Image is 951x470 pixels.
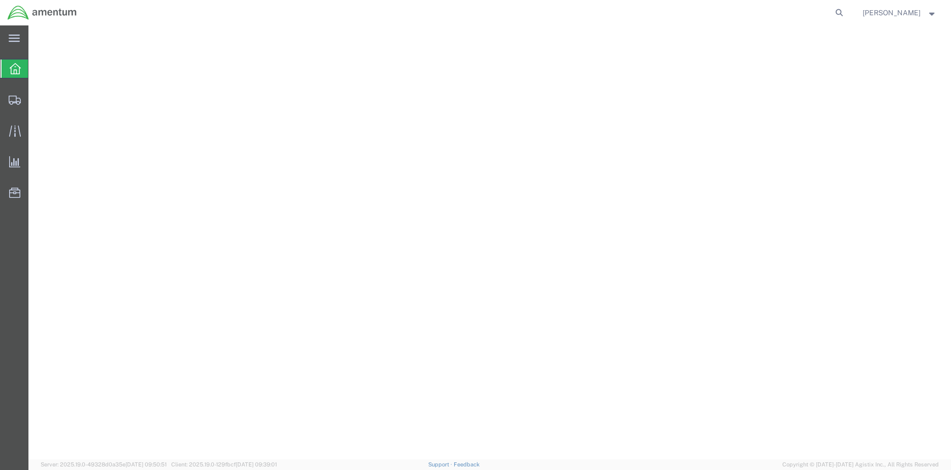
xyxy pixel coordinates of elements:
iframe: FS Legacy Container [28,25,951,459]
span: Server: 2025.19.0-49328d0a35e [41,461,167,467]
span: Client: 2025.19.0-129fbcf [171,461,277,467]
img: logo [7,5,77,20]
span: Trevor Williams [863,7,921,18]
button: [PERSON_NAME] [862,7,937,19]
span: [DATE] 09:50:51 [125,461,167,467]
span: Copyright © [DATE]-[DATE] Agistix Inc., All Rights Reserved [782,460,939,469]
a: Feedback [454,461,480,467]
span: [DATE] 09:39:01 [236,461,277,467]
a: Support [428,461,454,467]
